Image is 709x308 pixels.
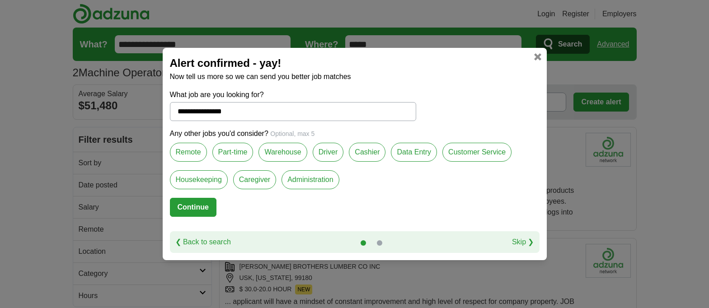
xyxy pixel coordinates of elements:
a: Skip ❯ [512,237,534,247]
span: Optional, max 5 [270,130,315,137]
label: What job are you looking for? [170,89,416,100]
label: Customer Service [442,143,512,162]
label: Caregiver [233,170,276,189]
p: Any other jobs you'd consider? [170,128,540,139]
label: Part-time [212,143,254,162]
label: Administration [282,170,339,189]
label: Cashier [349,143,385,162]
label: Housekeeping [170,170,228,189]
p: Now tell us more so we can send you better job matches [170,71,540,82]
label: Remote [170,143,207,162]
label: Warehouse [258,143,307,162]
label: Driver [313,143,344,162]
label: Data Entry [391,143,437,162]
a: ❮ Back to search [175,237,231,247]
h2: Alert confirmed - yay! [170,55,540,71]
button: Continue [170,198,216,217]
